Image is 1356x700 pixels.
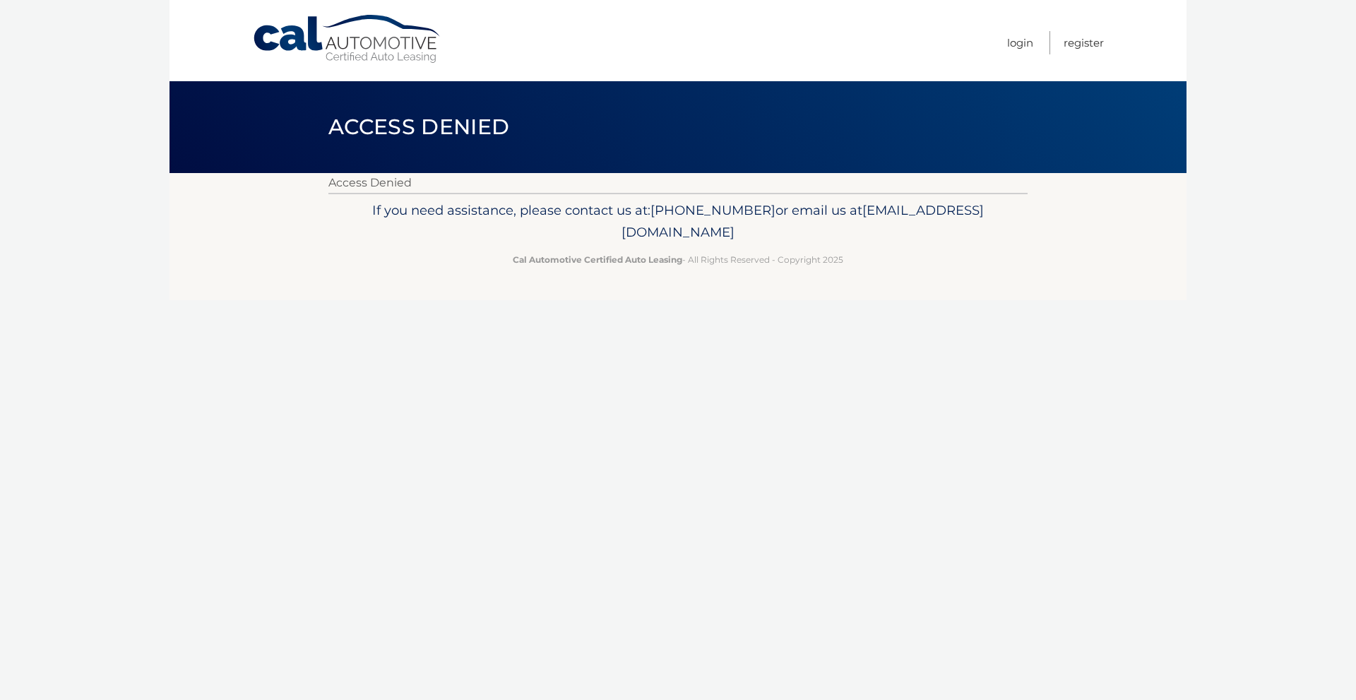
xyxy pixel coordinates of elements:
[1064,31,1104,54] a: Register
[328,173,1028,193] p: Access Denied
[338,199,1018,244] p: If you need assistance, please contact us at: or email us at
[252,14,443,64] a: Cal Automotive
[338,252,1018,267] p: - All Rights Reserved - Copyright 2025
[650,202,775,218] span: [PHONE_NUMBER]
[328,114,509,140] span: Access Denied
[1007,31,1033,54] a: Login
[513,254,682,265] strong: Cal Automotive Certified Auto Leasing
